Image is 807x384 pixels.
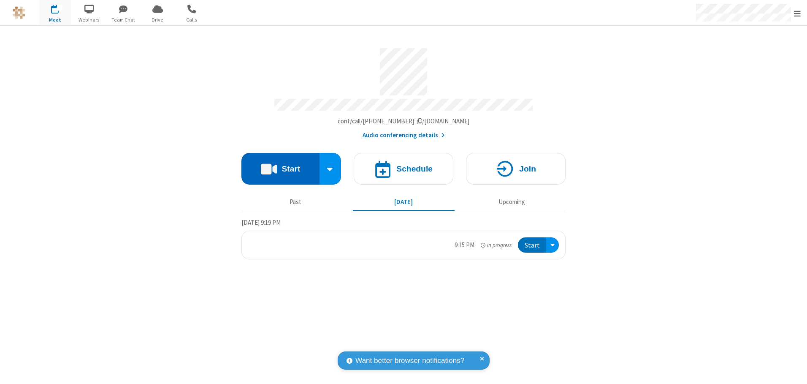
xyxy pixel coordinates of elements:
[282,165,300,173] h4: Start
[396,165,433,173] h4: Schedule
[355,355,464,366] span: Want better browser notifications?
[338,117,470,125] span: Copy my meeting room link
[142,16,173,24] span: Drive
[466,153,566,185] button: Join
[241,218,566,260] section: Today's Meetings
[241,153,320,185] button: Start
[546,237,559,253] div: Open menu
[13,6,25,19] img: QA Selenium DO NOT DELETE OR CHANGE
[461,194,563,210] button: Upcoming
[353,194,455,210] button: [DATE]
[73,16,105,24] span: Webinars
[39,16,71,24] span: Meet
[108,16,139,24] span: Team Chat
[338,117,470,126] button: Copy my meeting room linkCopy my meeting room link
[241,218,281,226] span: [DATE] 9:19 PM
[363,131,445,140] button: Audio conferencing details
[241,42,566,140] section: Account details
[176,16,208,24] span: Calls
[519,165,536,173] h4: Join
[455,240,474,250] div: 9:15 PM
[481,241,512,249] em: in progress
[57,5,62,11] div: 1
[320,153,341,185] div: Start conference options
[245,194,347,210] button: Past
[518,237,546,253] button: Start
[354,153,453,185] button: Schedule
